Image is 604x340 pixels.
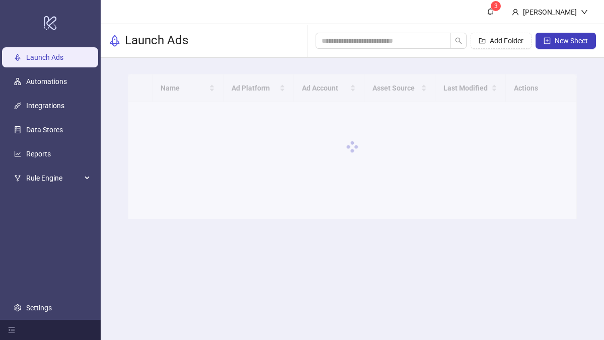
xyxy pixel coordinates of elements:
span: folder-add [479,37,486,44]
a: Automations [26,77,67,86]
a: Settings [26,304,52,312]
button: New Sheet [536,33,596,49]
span: plus-square [544,37,551,44]
a: Reports [26,150,51,158]
span: down [581,9,588,16]
sup: 3 [491,1,501,11]
a: Launch Ads [26,53,63,61]
span: New Sheet [555,37,588,45]
h3: Launch Ads [125,33,188,49]
span: user [512,9,519,16]
span: 3 [494,3,498,10]
span: menu-fold [8,326,15,333]
span: bell [487,8,494,15]
span: Add Folder [490,37,523,45]
button: Add Folder [471,33,532,49]
a: Data Stores [26,126,63,134]
span: Rule Engine [26,168,82,188]
div: [PERSON_NAME] [519,7,581,18]
span: rocket [109,35,121,47]
span: fork [14,175,21,182]
a: Integrations [26,102,64,110]
span: search [455,37,462,44]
